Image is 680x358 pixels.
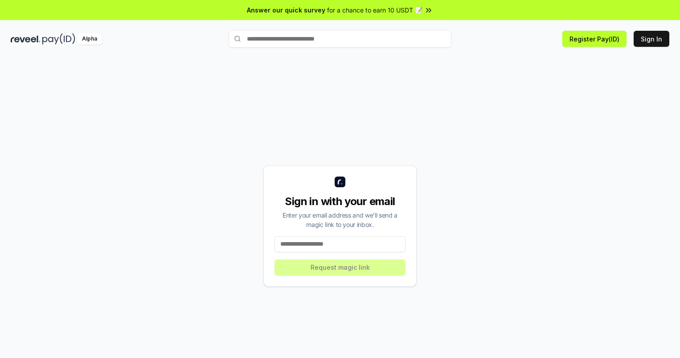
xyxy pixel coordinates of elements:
img: reveel_dark [11,33,41,45]
div: Enter your email address and we’ll send a magic link to your inbox. [274,210,406,229]
span: for a chance to earn 10 USDT 📝 [327,5,422,15]
div: Alpha [77,33,102,45]
button: Sign In [634,31,669,47]
img: logo_small [335,177,345,187]
img: pay_id [42,33,75,45]
div: Sign in with your email [274,194,406,209]
button: Register Pay(ID) [562,31,627,47]
span: Answer our quick survey [247,5,325,15]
